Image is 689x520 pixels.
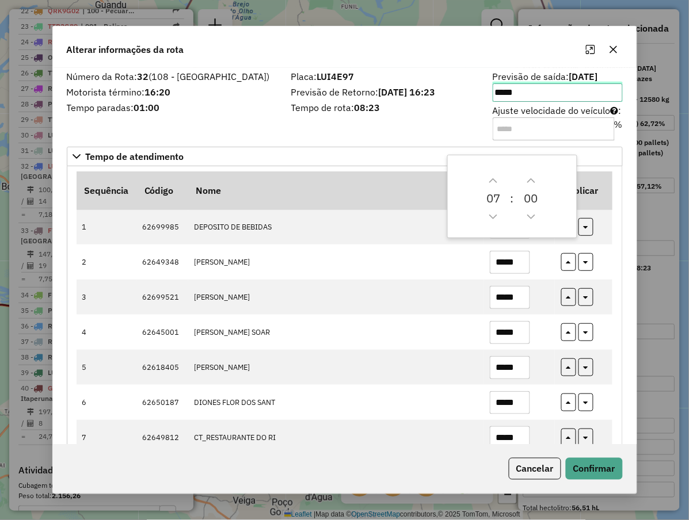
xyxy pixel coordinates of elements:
[561,393,576,411] button: replicar tempo de atendimento nos itens acima deste
[136,315,188,350] td: 62645001
[522,171,540,190] button: Next Minute
[561,358,576,376] button: replicar tempo de atendimento nos itens acima deste
[138,71,149,82] strong: 32
[77,280,136,315] td: 3
[561,429,576,446] button: replicar tempo de atendimento nos itens acima deste
[136,244,188,280] td: 62649348
[486,190,500,208] span: 0 7
[188,171,484,209] th: Nome
[67,70,277,83] label: Número da Rota:
[291,70,479,83] label: Placa:
[561,323,576,341] button: replicar tempo de atendimento nos itens acima deste
[614,117,623,140] div: %
[136,210,188,245] td: 62699985
[77,210,136,245] td: 1
[484,208,503,226] button: Previous Hour
[188,210,484,245] td: DEPOSITO DE BEBIDAS
[86,152,184,161] span: Tempo de atendimento
[493,70,623,102] label: Previsão de saída:
[136,350,188,385] td: 62618405
[578,288,593,306] button: replicar tempo de atendimento nos itens abaixo deste
[136,280,188,315] td: 62699521
[188,350,484,385] td: [PERSON_NAME]
[511,190,514,208] span: :
[578,253,593,271] button: replicar tempo de atendimento nos itens abaixo deste
[67,43,184,56] span: Alterar informações da rota
[522,208,540,226] button: Previous Minute
[77,244,136,280] td: 2
[578,323,593,341] button: replicar tempo de atendimento nos itens abaixo deste
[67,85,277,99] label: Motorista término:
[581,40,600,59] button: Maximize
[67,101,277,114] label: Tempo paradas:
[493,104,623,140] label: Ajuste velocidade do veículo :
[77,350,136,385] td: 5
[136,420,188,455] td: 62649812
[566,458,623,480] button: Confirmar
[555,171,612,209] th: Replicar
[134,102,160,113] strong: 01:00
[379,86,436,98] strong: [DATE] 16:23
[188,420,484,455] td: CT_RESTAURANTE DO RI
[509,458,561,480] button: Cancelar
[524,190,538,208] span: 0 0
[317,71,355,82] strong: LUI4E97
[77,315,136,350] td: 4
[67,147,623,166] a: Tempo de atendimento
[136,171,188,209] th: Código
[578,358,593,376] button: replicar tempo de atendimento nos itens abaixo deste
[77,385,136,420] td: 6
[188,385,484,420] td: DIONES FLOR DOS SANT
[611,106,619,115] i: Para aumentar a velocidade, informe um valor negativo
[569,71,598,82] strong: [DATE]
[145,86,171,98] strong: 16:20
[578,429,593,446] button: replicar tempo de atendimento nos itens abaixo deste
[493,83,623,102] input: Previsão de saída:[DATE]
[77,420,136,455] td: 7
[484,171,503,190] button: Next Hour
[493,117,615,140] input: Ajuste velocidade do veículo:%
[77,171,136,209] th: Sequência
[188,315,484,350] td: [PERSON_NAME] SOAR
[188,280,484,315] td: [PERSON_NAME]
[291,85,479,99] label: Previsão de Retorno:
[149,71,270,82] span: (108 - [GEOGRAPHIC_DATA])
[578,218,593,236] button: replicar tempo de atendimento nos itens abaixo deste
[561,253,576,271] button: replicar tempo de atendimento nos itens acima deste
[188,244,484,280] td: [PERSON_NAME]
[136,385,188,420] td: 62650187
[447,155,577,238] div: Choose Date
[355,102,380,113] strong: 08:23
[578,393,593,411] button: replicar tempo de atendimento nos itens abaixo deste
[561,288,576,306] button: replicar tempo de atendimento nos itens acima deste
[291,101,479,114] label: Tempo de rota:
